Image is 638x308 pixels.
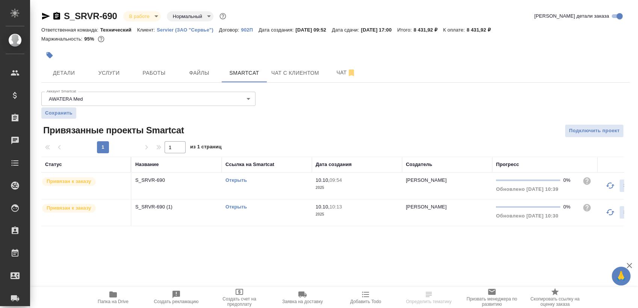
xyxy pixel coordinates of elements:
span: Подключить проект [569,127,620,135]
p: [DATE] 09:52 [296,27,332,33]
div: Прогресс [496,161,519,168]
div: AWATERA Med [41,92,256,106]
span: Чат [328,68,364,77]
div: 0% [563,203,576,211]
svg: Отписаться [347,68,356,77]
div: Название [135,161,159,168]
p: Привязан к заказу [47,204,91,212]
p: Договор: [219,27,241,33]
p: [DATE] 17:00 [361,27,398,33]
button: Нормальный [171,13,204,20]
p: Маржинальность: [41,36,84,42]
p: Servier (ЗАО "Сервье") [157,27,219,33]
p: Привязан к заказу [47,178,91,185]
a: Servier (ЗАО "Сервье") [157,26,219,33]
div: В работе [123,11,161,21]
p: К оплате: [443,27,467,33]
div: Статус [45,161,62,168]
button: AWATERA Med [47,96,85,102]
p: [PERSON_NAME] [406,204,447,210]
span: [PERSON_NAME] детали заказа [534,12,609,20]
span: Детали [46,68,82,78]
button: 327.75 RUB; [96,34,106,44]
span: Привязанные проекты Smartcat [41,124,184,136]
p: Технический [100,27,137,33]
button: В работе [127,13,152,20]
span: Сохранить [45,109,73,117]
button: Обновить прогресс [601,177,619,195]
div: Ссылка на Smartcat [225,161,274,168]
a: S_SRVR-690 [64,11,117,21]
p: [PERSON_NAME] [406,177,447,183]
span: Файлы [181,68,217,78]
p: Ответственная команда: [41,27,100,33]
p: 95% [84,36,96,42]
p: 2025 [316,184,398,192]
p: Итого: [397,27,413,33]
p: Дата сдачи: [332,27,361,33]
p: 902П [241,27,259,33]
span: Обновлено [DATE] 10:30 [496,213,558,219]
p: S_SRVR-690 (1) [135,203,218,211]
a: 902П [241,26,259,33]
a: Открыть [225,204,247,210]
p: 8 431,92 ₽ [414,27,443,33]
button: Скопировать ссылку [52,12,61,21]
span: Обновлено [DATE] 10:39 [496,186,558,192]
p: 10.10, [316,177,330,183]
p: 8 431,92 ₽ [467,27,496,33]
button: Сохранить [41,107,76,119]
button: Доп статусы указывают на важность/срочность заказа [218,11,228,21]
div: Дата создания [316,161,352,168]
p: Клиент: [137,27,157,33]
span: из 1 страниц [190,142,222,153]
button: Добавить тэг [41,47,58,63]
p: 10:13 [330,204,342,210]
button: 🙏 [612,267,630,285]
p: Дата создания: [259,27,295,33]
div: Создатель [406,161,432,168]
button: Подключить проект [565,124,624,137]
p: 2025 [316,211,398,218]
a: Открыть [225,177,247,183]
div: 0% [563,177,576,184]
span: Услуги [91,68,127,78]
span: Чат с клиентом [271,68,319,78]
span: 🙏 [615,268,627,284]
span: Работы [136,68,172,78]
p: 09:54 [330,177,342,183]
button: Скопировать ссылку для ЯМессенджера [41,12,50,21]
p: 10.10, [316,204,330,210]
button: Обновить прогресс [601,203,619,221]
p: S_SRVR-690 [135,177,218,184]
span: Smartcat [226,68,262,78]
div: В работе [167,11,213,21]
